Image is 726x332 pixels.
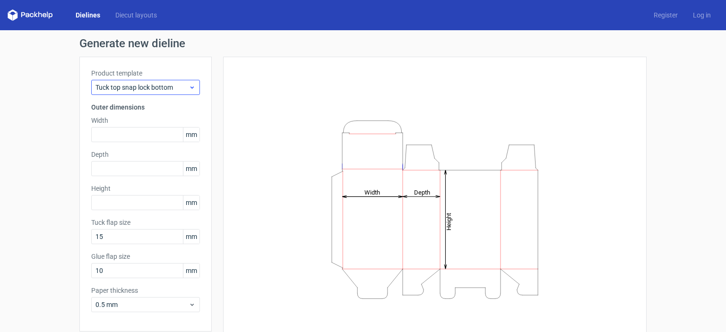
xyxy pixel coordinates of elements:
[91,184,200,193] label: Height
[183,196,199,210] span: mm
[445,213,452,230] tspan: Height
[364,188,380,196] tspan: Width
[68,10,108,20] a: Dielines
[91,102,200,112] h3: Outer dimensions
[95,300,189,309] span: 0.5 mm
[108,10,164,20] a: Diecut layouts
[91,252,200,261] label: Glue flap size
[95,83,189,92] span: Tuck top snap lock bottom
[79,38,647,49] h1: Generate new dieline
[414,188,430,196] tspan: Depth
[91,116,200,125] label: Width
[646,10,685,20] a: Register
[91,218,200,227] label: Tuck flap size
[91,68,200,78] label: Product template
[183,162,199,176] span: mm
[91,286,200,295] label: Paper thickness
[183,128,199,142] span: mm
[685,10,718,20] a: Log in
[183,264,199,278] span: mm
[183,230,199,244] span: mm
[91,150,200,159] label: Depth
